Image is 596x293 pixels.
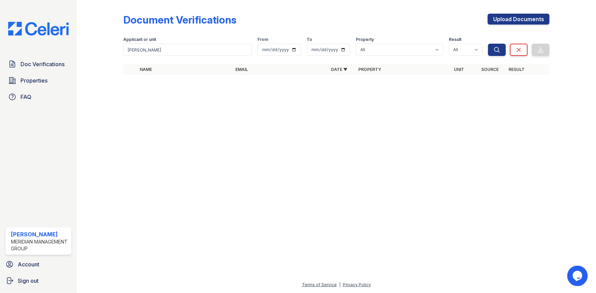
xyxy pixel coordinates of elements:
iframe: chat widget [567,266,589,286]
a: Email [235,67,248,72]
a: Doc Verifications [5,57,71,71]
a: Upload Documents [488,14,550,25]
a: Name [140,67,152,72]
span: Sign out [18,277,39,285]
a: Result [509,67,525,72]
label: Result [449,37,461,42]
div: [PERSON_NAME] [11,230,69,238]
input: Search by name, email, or unit number [123,44,252,56]
img: CE_Logo_Blue-a8612792a0a2168367f1c8372b55b34899dd931a85d93a1a3d3e32e68fde9ad4.png [3,22,74,35]
label: Property [356,37,374,42]
span: FAQ [20,93,31,101]
a: Privacy Policy [343,282,371,287]
span: Doc Verifications [20,60,65,68]
a: Property [358,67,381,72]
div: | [339,282,341,287]
div: Document Verifications [123,14,236,26]
label: Applicant or unit [123,37,156,42]
a: Properties [5,74,71,87]
a: Date ▼ [331,67,347,72]
a: Terms of Service [302,282,337,287]
a: Sign out [3,274,74,288]
span: Account [18,260,39,268]
a: FAQ [5,90,71,104]
span: Properties [20,76,47,85]
label: From [258,37,268,42]
div: Meridian Management Group [11,238,69,252]
label: To [307,37,312,42]
a: Account [3,258,74,271]
a: Unit [454,67,464,72]
a: Source [481,67,499,72]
